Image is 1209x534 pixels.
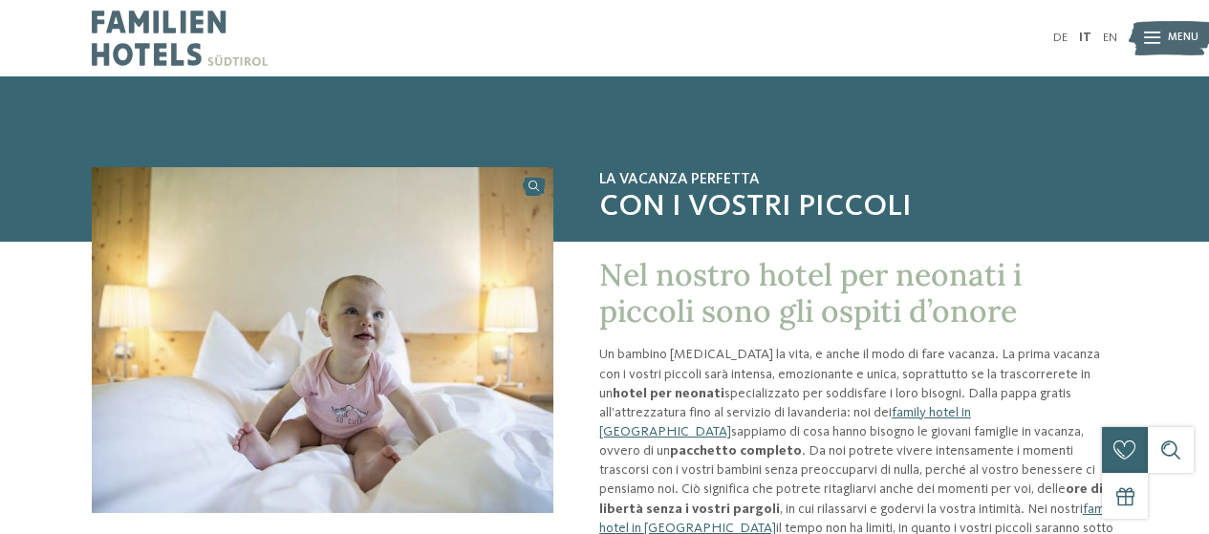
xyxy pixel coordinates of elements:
[599,406,971,438] a: family hotel in [GEOGRAPHIC_DATA]
[1103,32,1117,44] a: EN
[1053,32,1068,44] a: DE
[599,171,1117,189] span: La vacanza perfetta
[599,482,1103,515] strong: ore di libertà senza i vostri pargoli
[613,387,724,400] strong: hotel per neonati
[1079,32,1091,44] a: IT
[92,167,553,513] img: Hotel per neonati in Alto Adige per una vacanza di relax
[670,444,802,458] strong: pacchetto completo
[599,189,1117,225] span: con i vostri piccoli
[1168,31,1198,46] span: Menu
[599,255,1022,331] span: Nel nostro hotel per neonati i piccoli sono gli ospiti d’onore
